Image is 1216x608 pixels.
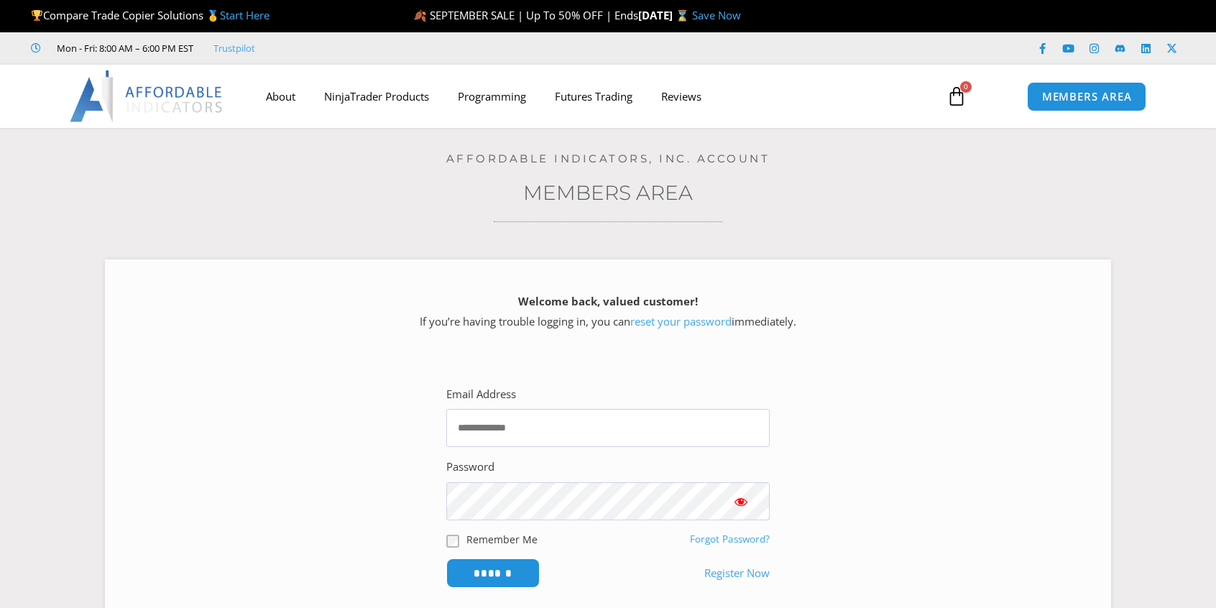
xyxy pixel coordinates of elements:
a: Affordable Indicators, Inc. Account [446,152,770,165]
label: Remember Me [466,532,538,547]
span: 🍂 SEPTEMBER SALE | Up To 50% OFF | Ends [413,8,638,22]
button: Show password [712,482,770,520]
img: 🏆 [32,10,42,21]
a: NinjaTrader Products [310,80,443,113]
a: Futures Trading [540,80,647,113]
a: Members Area [523,180,693,205]
a: 0 [925,75,988,117]
strong: [DATE] ⌛ [638,8,692,22]
a: reset your password [630,314,732,328]
a: Save Now [692,8,741,22]
label: Email Address [446,384,516,405]
a: About [252,80,310,113]
span: Mon - Fri: 8:00 AM – 6:00 PM EST [53,40,193,57]
a: Forgot Password? [690,533,770,545]
a: Start Here [220,8,270,22]
p: If you’re having trouble logging in, you can immediately. [130,292,1086,332]
a: MEMBERS AREA [1027,82,1147,111]
a: Register Now [704,563,770,584]
span: 0 [960,81,972,93]
label: Password [446,457,494,477]
a: Trustpilot [213,40,255,57]
span: Compare Trade Copier Solutions 🥇 [31,8,270,22]
nav: Menu [252,80,930,113]
img: LogoAI | Affordable Indicators – NinjaTrader [70,70,224,122]
a: Programming [443,80,540,113]
span: MEMBERS AREA [1042,91,1132,102]
a: Reviews [647,80,716,113]
strong: Welcome back, valued customer! [518,294,698,308]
